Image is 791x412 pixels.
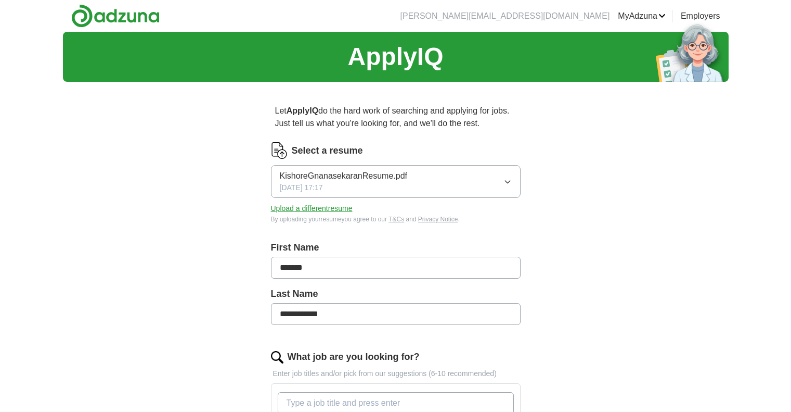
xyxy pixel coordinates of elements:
[271,241,521,255] label: First Name
[292,144,363,158] label: Select a resume
[271,351,283,364] img: search.png
[280,170,407,182] span: KishoreGnanasekaranResume.pdf
[388,216,404,223] a: T&Cs
[271,142,288,159] img: CV Icon
[287,106,318,115] strong: ApplyIQ
[400,10,610,22] li: [PERSON_NAME][EMAIL_ADDRESS][DOMAIN_NAME]
[271,215,521,224] div: By uploading your resume you agree to our and .
[280,182,323,193] span: [DATE] 17:17
[271,287,521,301] label: Last Name
[347,38,443,76] h1: ApplyIQ
[71,4,160,28] img: Adzuna logo
[288,350,420,364] label: What job are you looking for?
[271,101,521,134] p: Let do the hard work of searching and applying for jobs. Just tell us what you're looking for, an...
[271,165,521,198] button: KishoreGnanasekaranResume.pdf[DATE] 17:17
[271,203,353,214] button: Upload a differentresume
[681,10,720,22] a: Employers
[618,10,666,22] a: MyAdzuna
[418,216,458,223] a: Privacy Notice
[271,368,521,379] p: Enter job titles and/or pick from our suggestions (6-10 recommended)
